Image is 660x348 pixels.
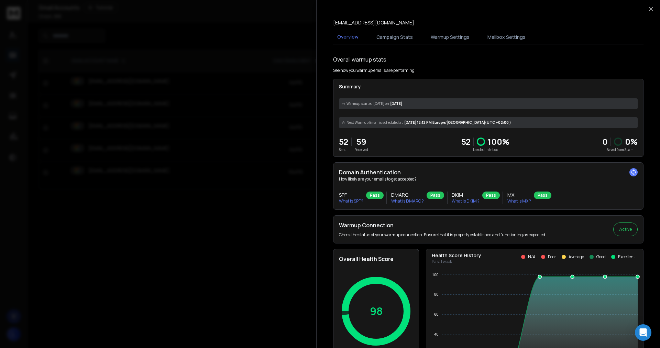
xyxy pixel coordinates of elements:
[339,176,638,182] p: How likely are your emails to get accepted?
[602,136,608,147] strong: 0
[482,192,500,199] div: Pass
[432,273,438,277] tspan: 100
[452,198,480,204] p: What is DKIM ?
[339,232,546,238] p: Check the status of your warmup connection. Ensure that it is properly established and functionin...
[452,192,480,198] h3: DKIM
[339,168,638,176] h2: Domain Authentication
[483,30,530,45] button: Mailbox Settings
[372,30,417,45] button: Campaign Stats
[528,254,536,260] p: N/A
[333,68,415,73] p: See how you warmup emails are performing
[488,136,509,147] p: 100 %
[333,55,386,64] h1: Overall warmup stats
[366,192,384,199] div: Pass
[346,101,389,106] span: Warmup started [DATE] on
[461,136,471,147] p: 52
[534,192,551,199] div: Pass
[602,147,638,152] p: Saved from Spam
[507,192,531,198] h3: MX
[391,192,424,198] h3: DMARC
[507,198,531,204] p: What is MX ?
[596,254,606,260] p: Good
[354,147,368,152] p: Received
[618,254,635,260] p: Excellent
[339,198,363,204] p: What is SPF ?
[339,255,413,263] h2: Overall Health Score
[548,254,556,260] p: Poor
[339,98,638,109] div: [DATE]
[569,254,584,260] p: Average
[333,19,414,26] p: [EMAIL_ADDRESS][DOMAIN_NAME]
[354,136,368,147] p: 59
[339,192,363,198] h3: SPF
[370,305,383,317] p: 98
[339,117,638,128] div: [DATE] 12:12 PM Europe/[GEOGRAPHIC_DATA] (UTC +02:00 )
[339,136,348,147] p: 52
[434,292,438,296] tspan: 80
[339,147,348,152] p: Sent
[427,30,474,45] button: Warmup Settings
[427,192,444,199] div: Pass
[613,222,638,236] button: Active
[432,252,481,259] p: Health Score History
[333,29,363,45] button: Overview
[432,259,481,264] p: Past 1 week
[434,332,438,336] tspan: 40
[625,136,638,147] p: 0 %
[339,83,638,90] p: Summary
[434,312,438,316] tspan: 60
[346,120,403,125] span: Next Warmup Email is scheduled at
[339,221,546,229] h2: Warmup Connection
[461,147,509,152] p: Landed in Inbox
[635,324,651,341] div: Open Intercom Messenger
[391,198,424,204] p: What is DMARC ?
